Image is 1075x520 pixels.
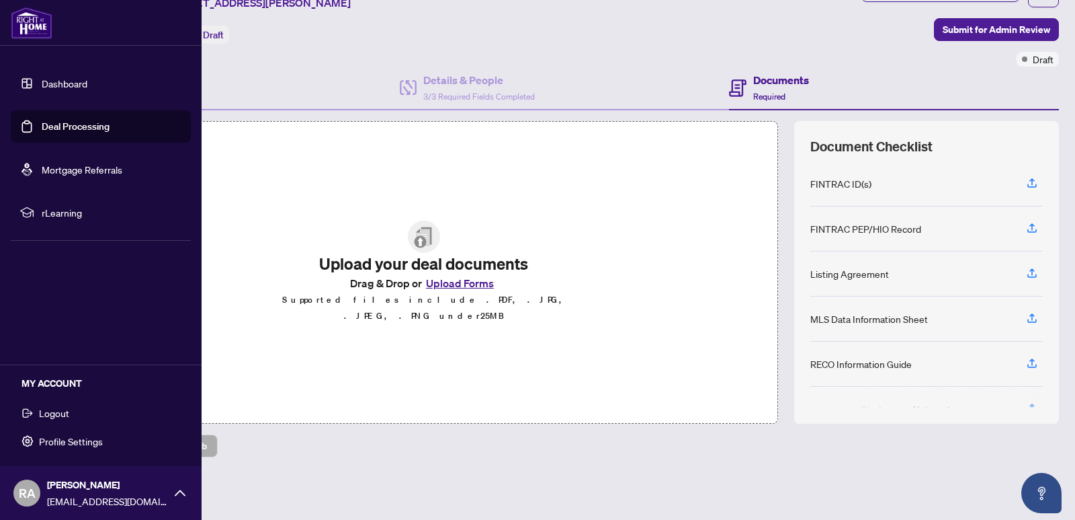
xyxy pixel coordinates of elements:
[422,274,498,292] button: Upload Forms
[42,205,181,220] span: rLearning
[47,478,168,492] span: [PERSON_NAME]
[19,484,36,503] span: RA
[423,72,535,88] h4: Details & People
[810,221,921,236] div: FINTRAC PEP/HIO Record
[47,494,168,509] span: [EMAIL_ADDRESS][DOMAIN_NAME]
[1021,473,1062,513] button: Open asap
[21,376,191,391] h5: MY ACCOUNT
[810,266,889,281] div: Listing Agreement
[39,402,69,424] span: Logout
[1033,52,1053,67] span: Draft
[11,7,52,39] img: logo
[274,292,574,324] p: Supported files include .PDF, .JPG, .JPEG, .PNG under 25 MB
[934,18,1059,41] button: Submit for Admin Review
[810,137,933,156] span: Document Checklist
[810,357,912,371] div: RECO Information Guide
[274,253,574,274] h2: Upload your deal documents
[350,274,498,292] span: Drag & Drop or
[943,19,1050,40] span: Submit for Admin Review
[42,120,110,133] a: Deal Processing
[810,311,928,326] div: MLS Data Information Sheet
[408,221,440,253] img: File Upload
[423,91,535,102] span: 3/3 Required Fields Completed
[263,210,585,335] span: File UploadUpload your deal documentsDrag & Drop orUpload FormsSupported files include .PDF, .JPG...
[753,91,785,102] span: Required
[203,29,224,41] span: Draft
[42,163,122,176] a: Mortgage Referrals
[42,77,87,89] a: Dashboard
[11,430,191,453] button: Profile Settings
[11,402,191,424] button: Logout
[753,72,809,88] h4: Documents
[810,176,871,191] div: FINTRAC ID(s)
[39,431,103,452] span: Profile Settings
